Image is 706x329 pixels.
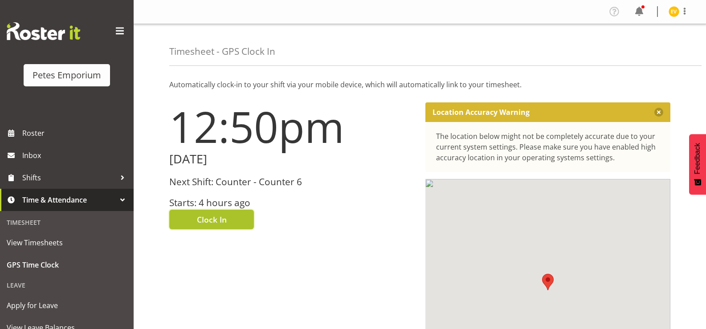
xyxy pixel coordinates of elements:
p: Location Accuracy Warning [433,108,530,117]
h3: Next Shift: Counter - Counter 6 [169,177,415,187]
img: eva-vailini10223.jpg [669,6,679,17]
img: Rosterit website logo [7,22,80,40]
a: View Timesheets [2,232,131,254]
button: Close message [654,108,663,117]
span: Inbox [22,149,129,162]
div: Leave [2,276,131,294]
div: The location below might not be completely accurate due to your current system settings. Please m... [436,131,660,163]
div: Petes Emporium [33,69,101,82]
span: View Timesheets [7,236,127,249]
h2: [DATE] [169,152,415,166]
p: Automatically clock-in to your shift via your mobile device, which will automatically link to you... [169,79,670,90]
button: Feedback - Show survey [689,134,706,195]
button: Clock In [169,210,254,229]
span: Time & Attendance [22,193,116,207]
span: Apply for Leave [7,299,127,312]
a: GPS Time Clock [2,254,131,276]
span: GPS Time Clock [7,258,127,272]
span: Roster [22,126,129,140]
h4: Timesheet - GPS Clock In [169,46,275,57]
div: Timesheet [2,213,131,232]
span: Clock In [197,214,227,225]
span: Feedback [694,143,702,174]
h3: Starts: 4 hours ago [169,198,415,208]
span: Shifts [22,171,116,184]
a: Apply for Leave [2,294,131,317]
h1: 12:50pm [169,102,415,150]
